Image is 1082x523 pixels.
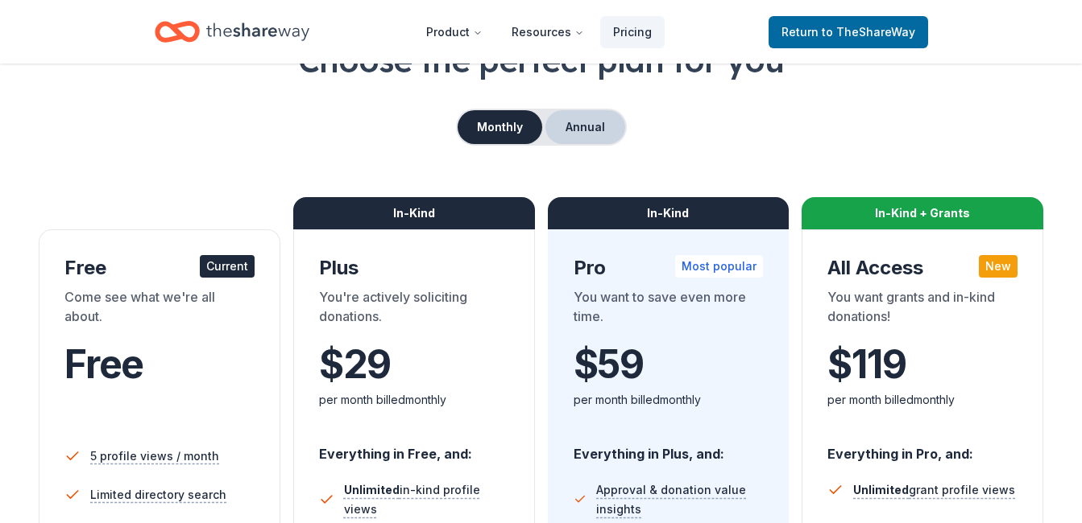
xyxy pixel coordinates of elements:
a: Returnto TheShareWay [769,16,928,48]
nav: Main [413,13,665,51]
span: 5 profile views / month [90,447,219,466]
div: New [979,255,1018,278]
a: Home [155,13,309,51]
button: Product [413,16,495,48]
div: Most popular [675,255,763,278]
div: Pro [574,255,764,281]
div: All Access [827,255,1018,281]
span: Unlimited [344,483,400,496]
span: Limited directory search [90,485,226,504]
div: You want to save even more time. [574,287,764,332]
div: Plus [319,255,509,281]
a: Pricing [600,16,665,48]
span: $ 59 [574,342,644,387]
span: $ 119 [827,342,906,387]
div: per month billed monthly [319,390,509,410]
div: In-Kind [548,197,790,229]
button: Monthly [458,110,542,144]
div: Everything in Free, and: [319,430,509,464]
div: Everything in Pro, and: [827,430,1018,464]
span: in-kind profile views [344,483,480,516]
div: You want grants and in-kind donations! [827,287,1018,332]
button: Annual [545,110,625,144]
button: Resources [499,16,597,48]
div: per month billed monthly [827,390,1018,410]
div: Everything in Plus, and: [574,430,764,464]
span: to TheShareWay [822,25,915,39]
div: Current [200,255,255,278]
span: $ 29 [319,342,391,387]
div: per month billed monthly [574,390,764,410]
div: Free [64,255,255,281]
div: You're actively soliciting donations. [319,287,509,332]
span: Approval & donation value insights [596,480,763,519]
span: Return [781,23,915,42]
div: In-Kind [293,197,535,229]
span: Free [64,340,143,388]
div: Come see what we're all about. [64,287,255,332]
span: Unlimited [853,483,909,496]
span: grant profile views [853,483,1015,496]
div: In-Kind + Grants [802,197,1043,229]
